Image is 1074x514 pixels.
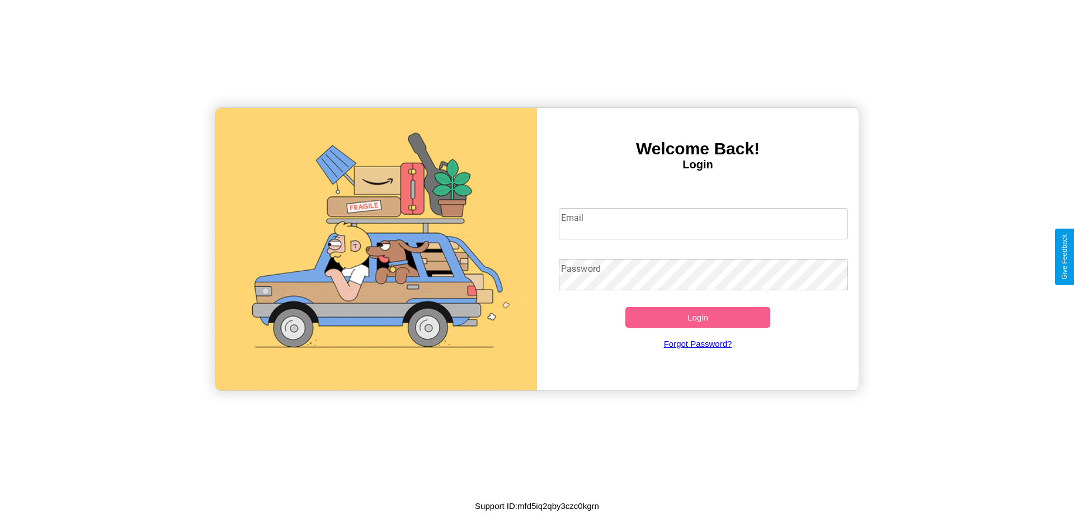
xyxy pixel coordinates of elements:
[1061,234,1068,280] div: Give Feedback
[537,139,859,158] h3: Welcome Back!
[215,108,537,390] img: gif
[475,498,599,513] p: Support ID: mfd5iq2qby3czc0kgrn
[553,328,843,360] a: Forgot Password?
[625,307,770,328] button: Login
[537,158,859,171] h4: Login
